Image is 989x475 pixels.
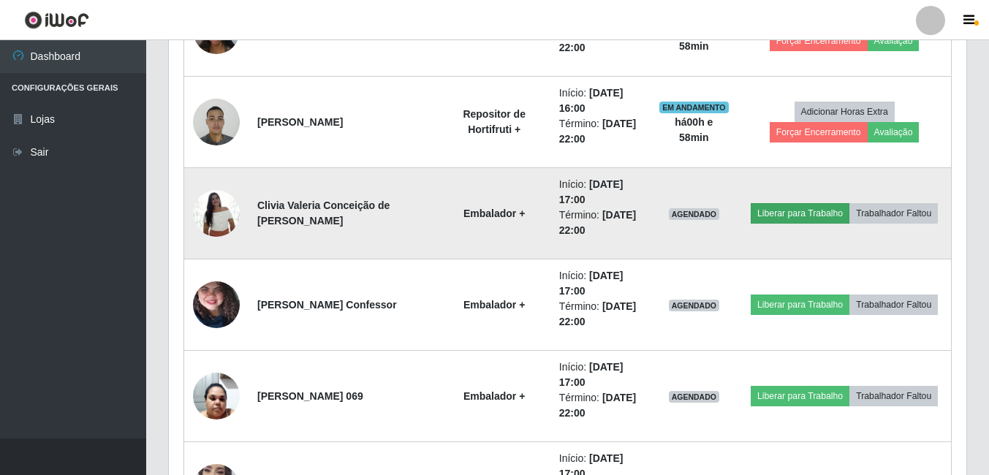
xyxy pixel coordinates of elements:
strong: Embalador + [463,208,525,219]
button: Avaliação [868,31,920,51]
strong: Embalador + [463,299,525,311]
time: [DATE] 17:00 [559,361,624,388]
button: Liberar para Trabalho [751,386,849,406]
li: Término: [559,25,642,56]
li: Término: [559,299,642,330]
button: Forçar Encerramento [770,31,868,51]
span: AGENDADO [669,300,720,311]
strong: Clivia Valeria Conceição de [PERSON_NAME] [257,199,390,227]
strong: [PERSON_NAME] 069 [257,390,363,402]
span: EM ANDAMENTO [659,102,729,113]
time: [DATE] 16:00 [559,87,624,114]
img: 1726522816232.jpeg [193,91,240,153]
time: [DATE] 17:00 [559,178,624,205]
button: Liberar para Trabalho [751,203,849,224]
li: Início: [559,360,642,390]
time: [DATE] 17:00 [559,270,624,297]
li: Término: [559,116,642,147]
strong: [PERSON_NAME] Confessor [257,299,397,311]
button: Trabalhador Faltou [849,386,938,406]
button: Trabalhador Faltou [849,294,938,315]
img: 1748891631133.jpeg [193,253,240,357]
strong: há 00 h e 58 min [675,25,713,52]
li: Início: [559,177,642,208]
img: 1667645848902.jpeg [193,182,240,244]
button: Forçar Encerramento [770,122,868,142]
li: Início: [559,268,642,299]
img: 1753926063587.jpeg [193,365,240,427]
img: CoreUI Logo [24,11,89,29]
li: Início: [559,85,642,116]
strong: [PERSON_NAME] [257,116,343,128]
strong: Repositor de Hortifruti + [463,108,526,135]
strong: Embalador + [463,390,525,402]
button: Adicionar Horas Extra [795,102,895,122]
li: Término: [559,390,642,421]
button: Trabalhador Faltou [849,203,938,224]
button: Liberar para Trabalho [751,294,849,315]
button: Avaliação [868,122,920,142]
li: Término: [559,208,642,238]
span: AGENDADO [669,391,720,403]
span: AGENDADO [669,208,720,220]
strong: há 00 h e 58 min [675,116,713,143]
